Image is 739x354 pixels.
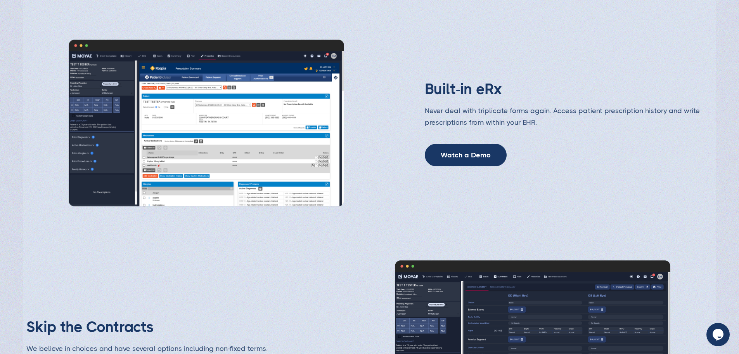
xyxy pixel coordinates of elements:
h2: Skip the Contracts [26,317,154,337]
p: Never deal with triplicate forms again. Access patient prescription history and write prescriptio... [425,105,713,128]
h2: Built-in eRx [425,80,502,99]
img: Moyae artistic vision-clinic office [54,37,359,209]
iframe: chat widget [706,323,731,346]
a: Watch a Demo [425,144,507,166]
